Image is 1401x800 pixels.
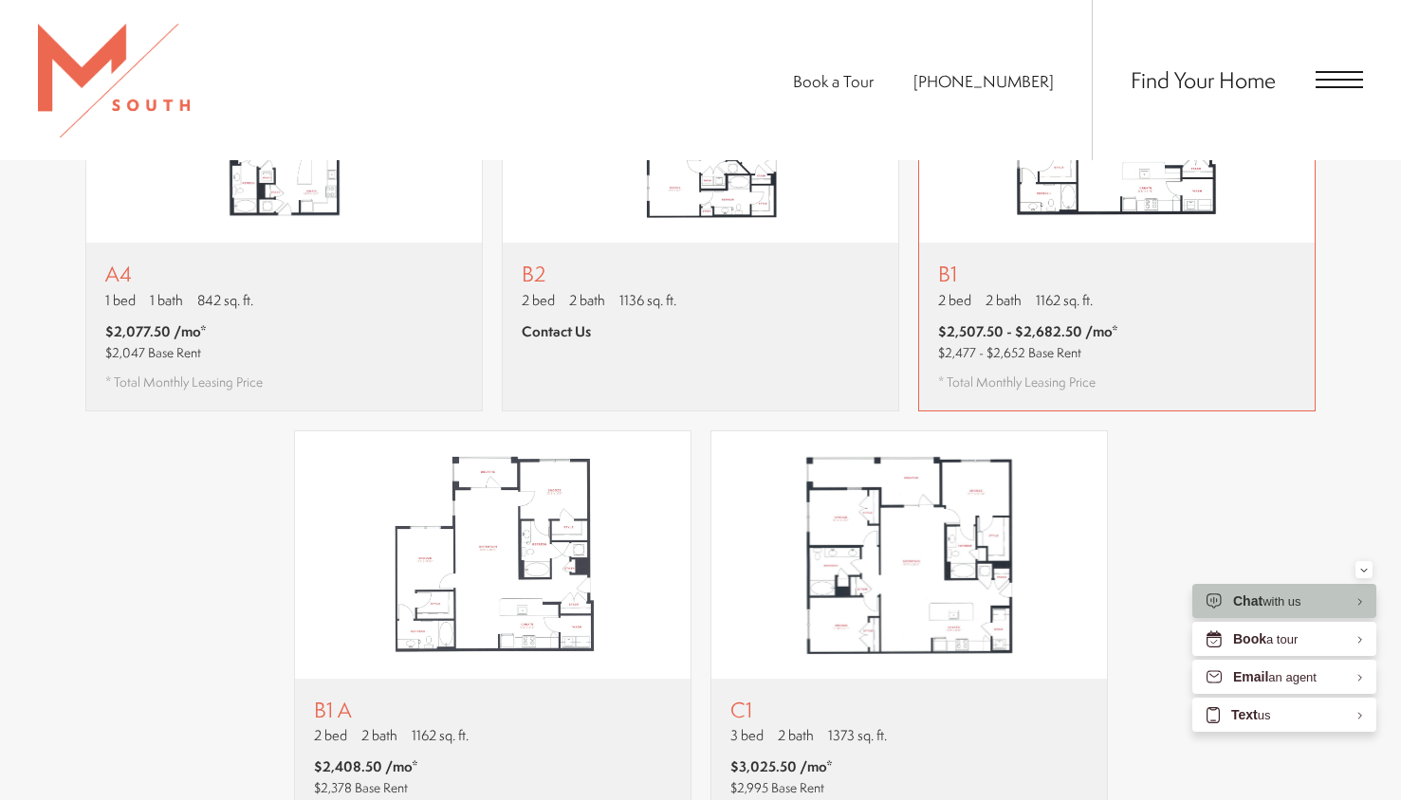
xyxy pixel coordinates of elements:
[522,262,676,285] p: B2
[793,70,874,92] a: Book a Tour
[938,321,1118,341] span: $2,507.50 - $2,682.50 /mo*
[361,725,397,745] span: 2 bath
[1316,71,1363,88] button: Open Menu
[730,756,833,776] span: $3,025.50 /mo*
[295,431,691,680] img: B1 A - 2 bedroom floor plan layout with 2 bathrooms and 1162 square feet
[314,756,418,776] span: $2,408.50 /mo*
[105,321,207,341] span: $2,077.50 /mo*
[913,70,1054,92] a: Call Us at 813-570-8014
[38,24,190,137] img: MSouth
[986,290,1022,310] span: 2 bath
[105,290,136,310] span: 1 bed
[938,343,1081,361] span: $2,477 - $2,652 Base Rent
[314,725,347,745] span: 2 bed
[522,321,591,341] span: Contact Us
[569,290,605,310] span: 2 bath
[150,290,183,310] span: 1 bath
[619,290,676,310] span: 1136 sq. ft.
[197,290,253,310] span: 842 sq. ft.
[105,262,263,285] p: A4
[1131,64,1276,95] a: Find Your Home
[730,778,824,796] span: $2,995 Base Rent
[1036,290,1093,310] span: 1162 sq. ft.
[105,373,263,391] span: * Total Monthly Leasing Price
[522,290,555,310] span: 2 bed
[412,725,469,745] span: 1162 sq. ft.
[105,343,201,361] span: $2,047 Base Rent
[938,290,971,310] span: 2 bed
[711,431,1107,680] img: C1 - 3 bedroom floor plan layout with 2 bathrooms and 1373 square feet
[938,262,1118,285] p: B1
[730,725,764,745] span: 3 bed
[314,698,471,721] p: B1 A
[778,725,814,745] span: 2 bath
[938,373,1096,391] span: * Total Monthly Leasing Price
[730,698,888,721] p: C1
[913,70,1054,92] span: [PHONE_NUMBER]
[314,778,408,796] span: $2,378 Base Rent
[828,725,887,745] span: 1373 sq. ft.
